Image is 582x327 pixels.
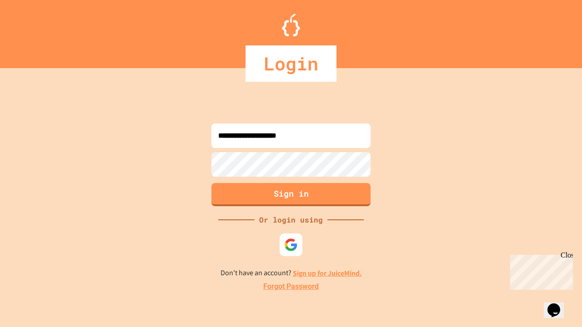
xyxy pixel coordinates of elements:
div: Or login using [255,214,327,225]
p: Don't have an account? [221,268,362,279]
a: Forgot Password [263,281,319,292]
iframe: chat widget [544,291,573,318]
img: Logo.svg [282,14,300,36]
a: Sign up for JuiceMind. [293,268,362,278]
img: google-icon.svg [284,238,298,252]
div: Chat with us now!Close [4,4,63,58]
iframe: chat widget [507,251,573,290]
button: Sign in [211,183,371,206]
div: Login [246,45,336,82]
